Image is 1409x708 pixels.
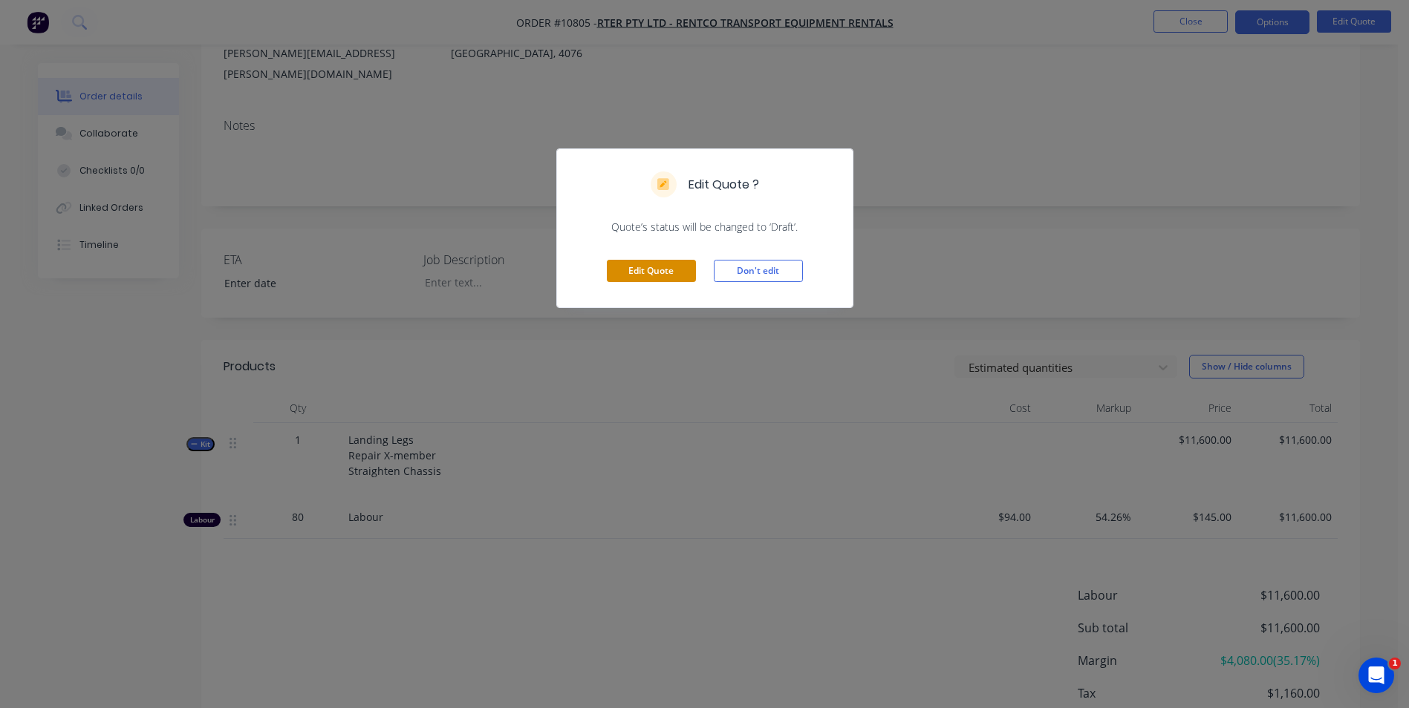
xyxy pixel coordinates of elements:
button: Edit Quote [607,260,696,282]
span: Quote’s status will be changed to ‘Draft’. [575,220,835,235]
span: 1 [1389,658,1401,669]
iframe: Intercom live chat [1358,658,1394,693]
h5: Edit Quote ? [689,176,759,194]
button: Don't edit [714,260,803,282]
